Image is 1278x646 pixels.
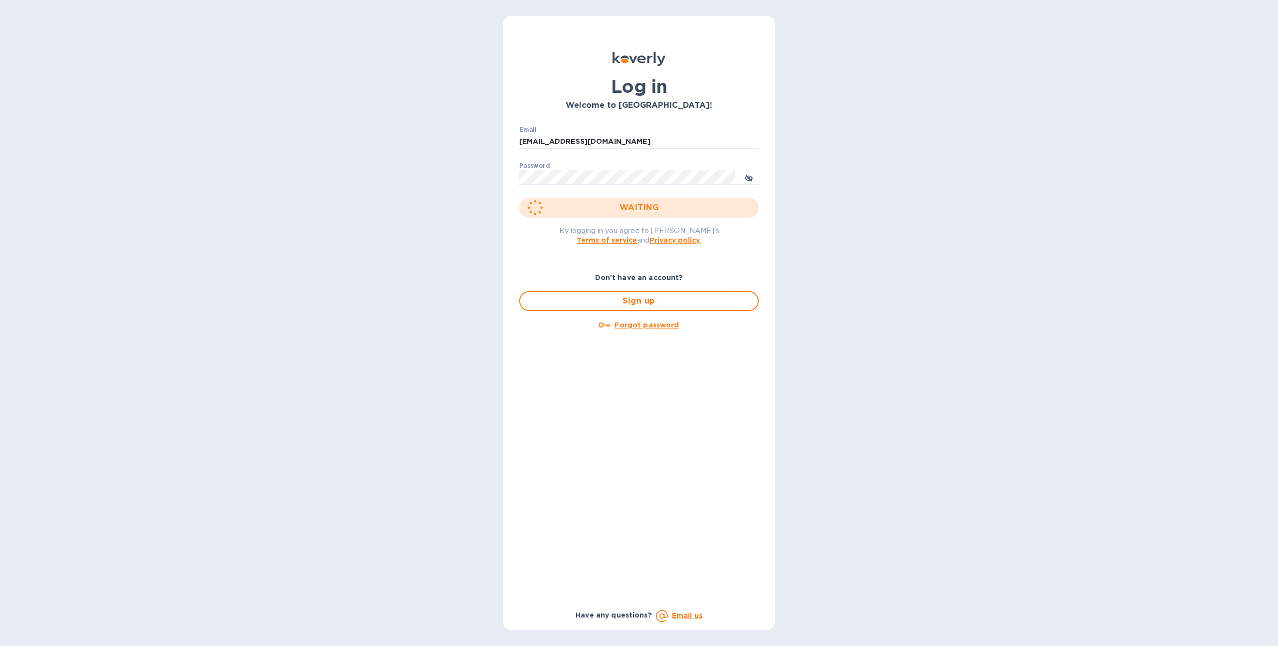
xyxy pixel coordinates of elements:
input: Enter email address [519,134,759,149]
u: Forgot password [615,321,679,329]
b: Have any questions? [576,611,652,619]
label: Password [519,163,550,169]
label: Email [519,127,537,133]
button: toggle password visibility [739,167,759,187]
h3: Welcome to [GEOGRAPHIC_DATA]! [519,101,759,110]
a: Terms of service [577,236,637,244]
span: By logging in you agree to [PERSON_NAME]'s and . [559,227,719,244]
b: Don't have an account? [595,274,683,282]
a: Privacy policy [649,236,700,244]
button: Sign up [519,291,759,311]
h1: Log in [519,76,759,97]
img: Koverly [613,52,665,66]
span: Sign up [528,295,750,307]
a: Email us [672,612,702,620]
